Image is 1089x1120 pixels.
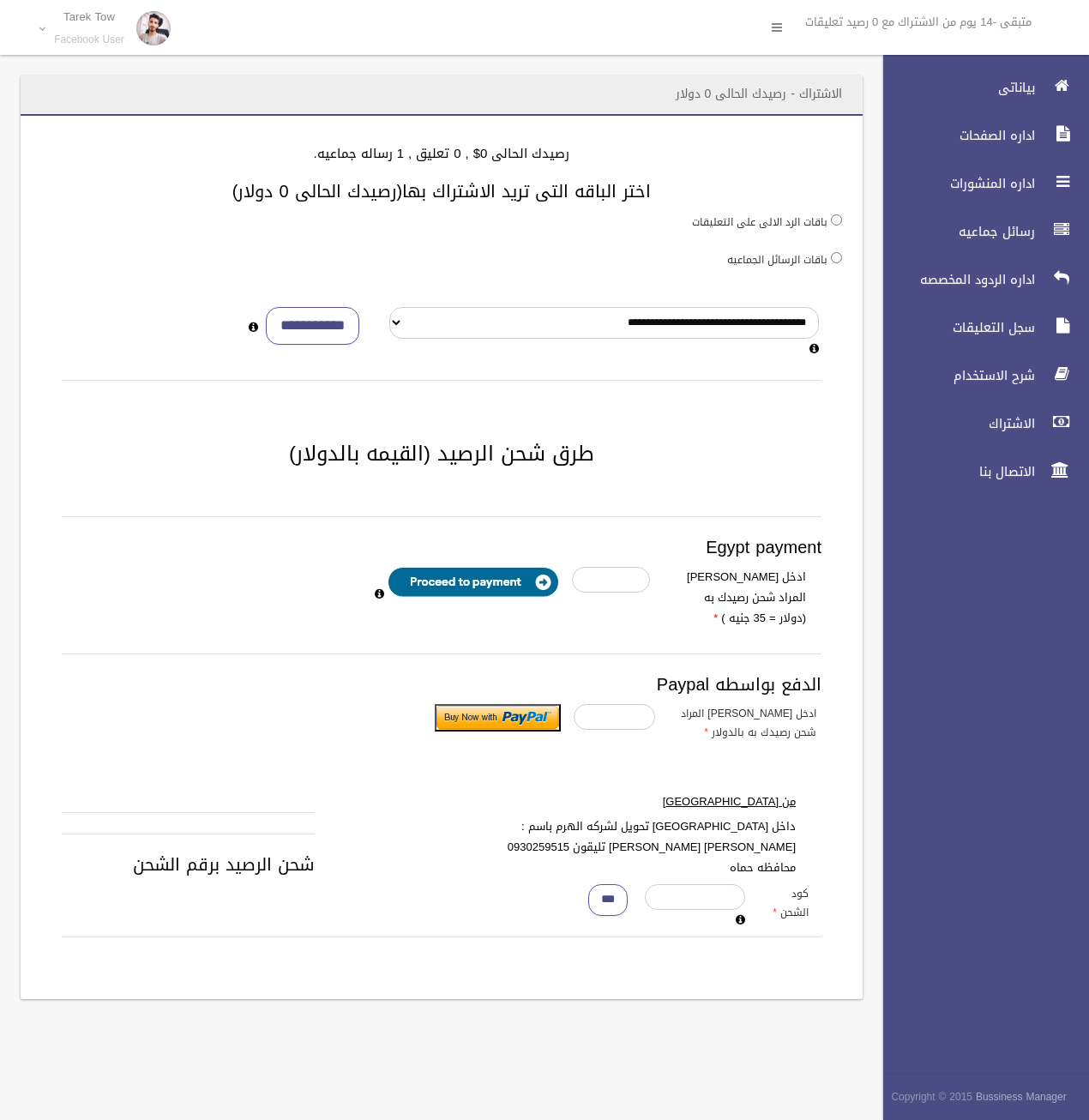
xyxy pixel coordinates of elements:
label: باقات الرسائل الجماعيه [727,250,827,269]
span: اداره الصفحات [869,127,1040,144]
span: بياناتى [869,79,1040,96]
span: الاتصال بنا [869,463,1040,480]
span: الاشتراك [869,415,1040,432]
strong: Bussiness Manager [976,1087,1067,1106]
span: رسائل جماعيه [869,223,1040,240]
label: ادخل [PERSON_NAME] المراد شحن رصيدك به بالدولار [668,704,829,742]
span: اداره الردود المخصصه [869,271,1040,288]
a: اداره المنشورات [869,165,1089,202]
a: بياناتى [869,69,1089,106]
header: الاشتراك - رصيدك الحالى 0 دولار [655,77,863,111]
span: سجل التعليقات [869,319,1040,336]
span: شرح الاستخدام [869,367,1040,384]
h3: اختر الباقه التى تريد الاشتراك بها(رصيدك الحالى 0 دولار) [41,182,842,201]
p: Tarek Tow [54,10,124,23]
label: داخل [GEOGRAPHIC_DATA] تحويل لشركه الهرم باسم : [PERSON_NAME] [PERSON_NAME] تليقون 0930259515 محا... [488,816,809,878]
a: الاتصال بنا [869,453,1089,491]
a: شرح الاستخدام [869,357,1089,394]
a: سجل التعليقات [869,309,1089,346]
a: اداره الصفحات [869,117,1089,154]
h3: Egypt payment [62,538,821,557]
label: ادخل [PERSON_NAME] المراد شحن رصيدك به (دولار = 35 جنيه ) [663,567,819,629]
span: اداره المنشورات [869,175,1040,192]
h3: الدفع بواسطه Paypal [62,675,821,694]
a: اداره الردود المخصصه [869,261,1089,298]
a: رسائل جماعيه [869,213,1089,250]
label: باقات الرد الالى على التعليقات [692,213,827,232]
span: Copyright © 2015 [891,1087,972,1106]
label: من [GEOGRAPHIC_DATA] [488,792,809,812]
a: الاشتراك [869,405,1089,443]
label: كود الشحن [758,884,821,922]
h3: شحن الرصيد برقم الشحن [62,855,821,874]
small: Facebook User [54,33,124,46]
h2: طرق شحن الرصيد (القيمه بالدولار) [41,443,842,465]
input: Submit [435,704,561,732]
h4: رصيدك الحالى 0$ , 0 تعليق , 1 رساله جماعيه. [41,147,842,161]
